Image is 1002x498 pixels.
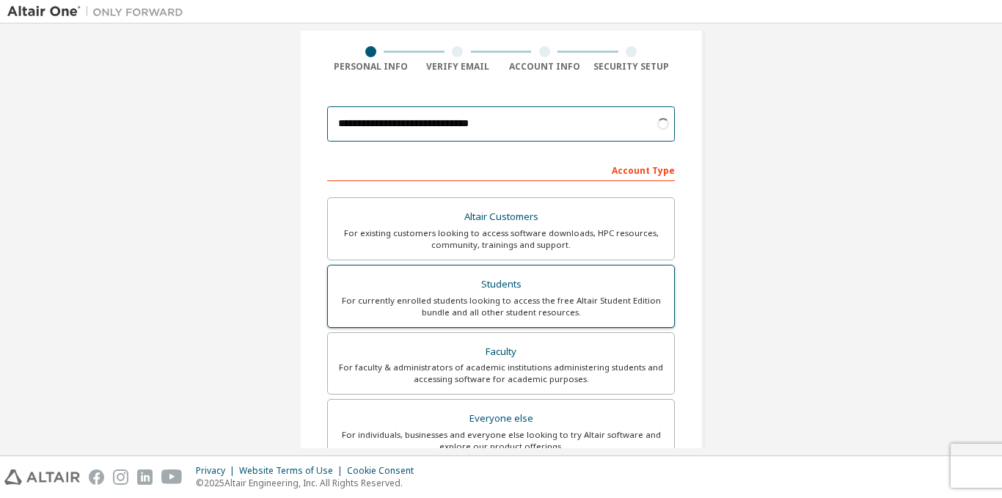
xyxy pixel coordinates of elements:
[137,469,153,485] img: linkedin.svg
[327,158,675,181] div: Account Type
[113,469,128,485] img: instagram.svg
[501,61,588,73] div: Account Info
[337,274,665,295] div: Students
[337,342,665,362] div: Faculty
[337,295,665,318] div: For currently enrolled students looking to access the free Altair Student Edition bundle and all ...
[414,61,502,73] div: Verify Email
[337,409,665,429] div: Everyone else
[239,465,347,477] div: Website Terms of Use
[337,227,665,251] div: For existing customers looking to access software downloads, HPC resources, community, trainings ...
[588,61,676,73] div: Security Setup
[7,4,191,19] img: Altair One
[337,362,665,385] div: For faculty & administrators of academic institutions administering students and accessing softwa...
[196,477,423,489] p: © 2025 Altair Engineering, Inc. All Rights Reserved.
[161,469,183,485] img: youtube.svg
[337,207,665,227] div: Altair Customers
[337,429,665,453] div: For individuals, businesses and everyone else looking to try Altair software and explore our prod...
[4,469,80,485] img: altair_logo.svg
[327,61,414,73] div: Personal Info
[89,469,104,485] img: facebook.svg
[196,465,239,477] div: Privacy
[347,465,423,477] div: Cookie Consent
